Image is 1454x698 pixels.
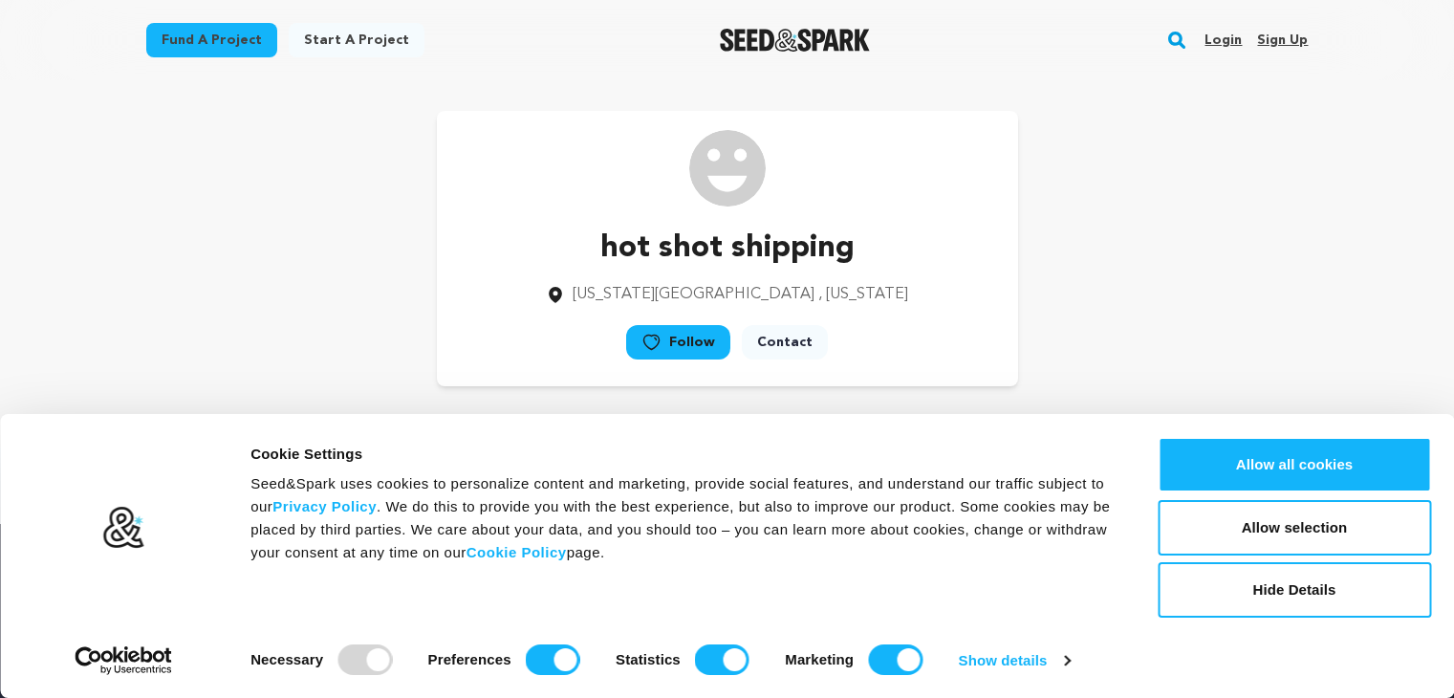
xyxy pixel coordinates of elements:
[102,506,145,550] img: logo
[616,651,681,667] strong: Statistics
[720,29,870,52] img: Seed&Spark Logo Dark Mode
[272,498,377,514] a: Privacy Policy
[1257,25,1308,55] a: Sign up
[289,23,424,57] a: Start a project
[467,544,567,560] a: Cookie Policy
[818,287,908,302] span: , [US_STATE]
[573,287,814,302] span: [US_STATE][GEOGRAPHIC_DATA]
[1204,25,1242,55] a: Login
[428,651,511,667] strong: Preferences
[689,130,766,207] img: /img/default-images/user/medium/user.png image
[146,23,277,57] a: Fund a project
[250,472,1115,564] div: Seed&Spark uses cookies to personalize content and marketing, provide social features, and unders...
[959,646,1070,675] a: Show details
[1158,500,1431,556] button: Allow selection
[250,443,1115,466] div: Cookie Settings
[40,646,207,675] a: Usercentrics Cookiebot - opens in a new window
[546,226,908,272] p: hot shot shipping
[250,651,323,667] strong: Necessary
[1158,562,1431,618] button: Hide Details
[626,325,730,360] a: Follow
[785,651,854,667] strong: Marketing
[742,325,828,360] a: Contact
[720,29,870,52] a: Seed&Spark Homepage
[1158,437,1431,492] button: Allow all cookies
[250,637,250,638] legend: Consent Selection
